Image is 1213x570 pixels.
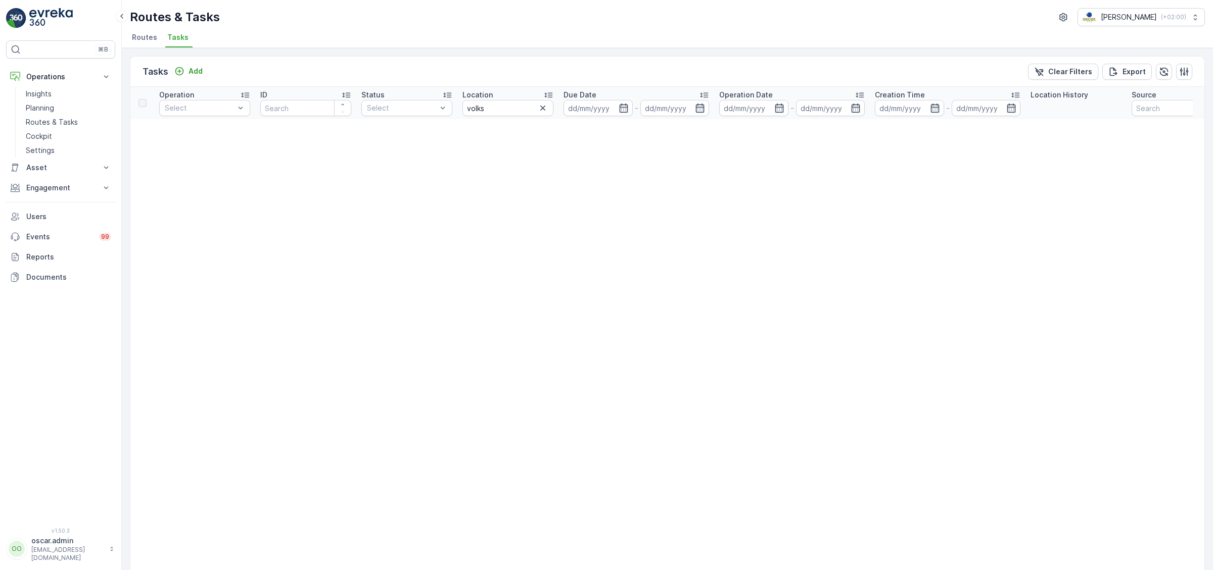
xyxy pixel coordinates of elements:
p: Source [1132,90,1156,100]
button: Export [1102,64,1152,80]
a: Planning [22,101,115,115]
p: - [790,102,794,114]
a: Settings [22,143,115,158]
p: Planning [26,103,54,113]
input: dd/mm/yyyy [952,100,1021,116]
input: dd/mm/yyyy [796,100,865,116]
a: Cockpit [22,129,115,143]
p: Due Date [564,90,596,100]
p: [PERSON_NAME] [1101,12,1157,22]
div: OO [9,541,25,557]
p: Documents [26,272,111,282]
p: 99 [101,233,109,241]
p: oscar.admin [31,536,104,546]
p: Status [361,90,385,100]
p: Location History [1031,90,1088,100]
p: Routes & Tasks [130,9,220,25]
a: Routes & Tasks [22,115,115,129]
p: Location [462,90,493,100]
p: Asset [26,163,95,173]
p: Select [165,103,235,113]
img: logo_light-DOdMpM7g.png [29,8,73,28]
button: Clear Filters [1028,64,1098,80]
p: Operation Date [719,90,773,100]
p: Creation Time [875,90,925,100]
p: Cockpit [26,131,52,141]
p: Routes & Tasks [26,117,78,127]
p: Add [189,66,203,76]
a: Users [6,206,115,227]
a: Reports [6,247,115,267]
p: [EMAIL_ADDRESS][DOMAIN_NAME] [31,546,104,562]
input: dd/mm/yyyy [719,100,788,116]
p: Clear Filters [1048,67,1092,77]
button: Add [170,65,207,77]
p: ( +02:00 ) [1161,13,1186,21]
p: Select [367,103,437,113]
p: Events [26,232,93,242]
input: dd/mm/yyyy [875,100,944,116]
p: Reports [26,252,111,262]
span: Tasks [167,32,189,42]
button: Asset [6,158,115,178]
button: Engagement [6,178,115,198]
img: logo [6,8,26,28]
p: - [635,102,638,114]
p: ID [260,90,267,100]
p: Tasks [143,65,168,79]
input: Search [260,100,351,116]
span: Routes [132,32,157,42]
p: - [946,102,950,114]
p: Export [1123,67,1146,77]
p: Operations [26,72,95,82]
input: dd/mm/yyyy [564,100,633,116]
input: dd/mm/yyyy [640,100,710,116]
input: Search [462,100,553,116]
img: basis-logo_rgb2x.png [1082,12,1097,23]
p: Operation [159,90,194,100]
a: Insights [22,87,115,101]
button: Operations [6,67,115,87]
button: [PERSON_NAME](+02:00) [1078,8,1205,26]
span: v 1.50.3 [6,528,115,534]
p: Settings [26,145,55,156]
p: Engagement [26,183,95,193]
p: Users [26,212,111,222]
button: OOoscar.admin[EMAIL_ADDRESS][DOMAIN_NAME] [6,536,115,562]
p: ⌘B [98,45,108,54]
a: Events99 [6,227,115,247]
a: Documents [6,267,115,287]
p: Insights [26,89,52,99]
